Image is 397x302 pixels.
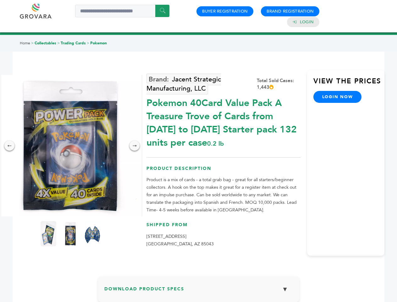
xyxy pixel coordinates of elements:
div: ← [4,141,14,151]
h3: Product Description [146,165,301,176]
a: Jacent Strategic Manufacturing, LLC [146,74,221,94]
h3: Shipped From [146,222,301,233]
a: Brand Registration [267,8,314,14]
input: Search a product or brand... [75,5,169,17]
img: Pokemon 40-Card Value Pack – A Treasure Trove of Cards from 1996 to 2024 - Starter pack! 132 unit... [41,221,56,246]
span: 0.2 lb [207,139,224,148]
img: Pokemon 40-Card Value Pack – A Treasure Trove of Cards from 1996 to 2024 - Starter pack! 132 unit... [85,221,100,246]
div: Pokemon 40Card Value Pack A Treasure Trove of Cards from [DATE] to [DATE] Starter pack 132 units ... [146,93,301,149]
a: Trading Cards [61,41,86,46]
div: Total Sold Cases: 1,443 [257,77,301,91]
a: Home [20,41,30,46]
a: Login [300,19,314,25]
h3: Download Product Specs [104,282,293,301]
p: Product is a mix of cards - a total grab bag - great for all starters/beginner collectors. A hook... [146,176,301,214]
a: Collectables [35,41,56,46]
div: → [130,141,140,151]
a: login now [313,91,362,103]
a: Buyer Registration [202,8,248,14]
span: > [31,41,34,46]
img: Pokemon 40-Card Value Pack – A Treasure Trove of Cards from 1996 to 2024 - Starter pack! 132 unit... [63,221,78,246]
h3: View the Prices [313,76,384,91]
span: > [57,41,60,46]
button: ▼ [277,282,293,296]
span: > [87,41,89,46]
p: [STREET_ADDRESS] [GEOGRAPHIC_DATA], AZ 85043 [146,233,301,248]
a: Pokemon [90,41,107,46]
